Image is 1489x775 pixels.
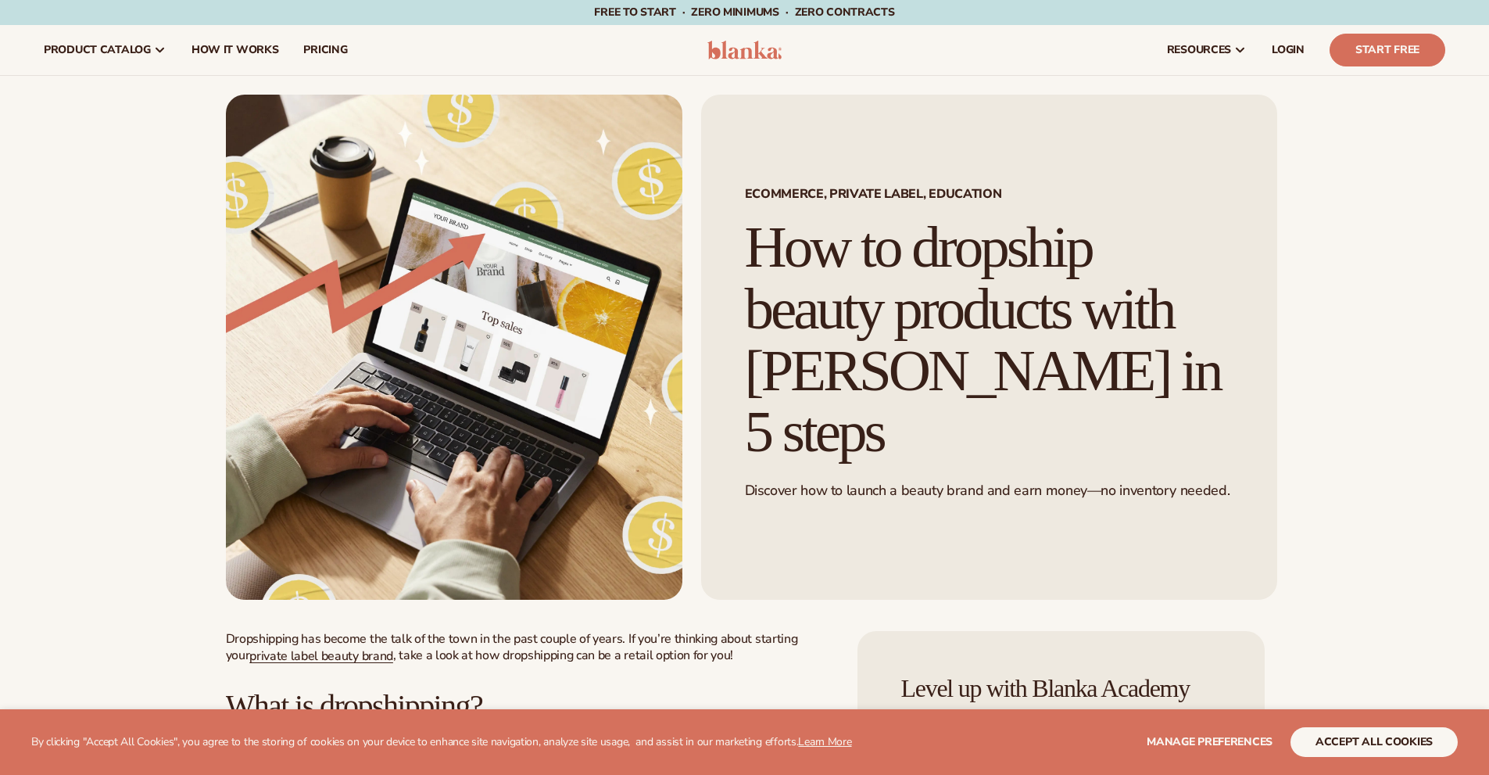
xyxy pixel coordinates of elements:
p: Dropshipping has become the talk of the town in the past couple of years. If you’re thinking abou... [226,631,827,664]
h4: Level up with Blanka Academy [901,675,1221,702]
p: Discover how to launch a beauty brand and earn money—no inventory needed. [745,482,1233,500]
span: How It Works [191,44,279,56]
span: Manage preferences [1147,734,1272,749]
button: Manage preferences [1147,727,1272,757]
button: accept all cookies [1290,727,1458,757]
span: LOGIN [1272,44,1305,56]
span: product catalog [44,44,151,56]
a: How It Works [179,25,292,75]
a: LOGIN [1259,25,1317,75]
a: Start Free [1330,34,1445,66]
p: By clicking "Accept All Cookies", you agree to the storing of cookies on your device to enhance s... [31,736,852,749]
span: Ecommerce, Private Label, EDUCATION [745,188,1233,200]
span: pricing [303,44,347,56]
img: logo [707,41,782,59]
span: resources [1167,44,1231,56]
a: Learn More [798,734,851,749]
h2: What is dropshipping? [226,689,827,723]
h1: How to dropship beauty products with [PERSON_NAME] in 5 steps [745,217,1233,463]
a: pricing [291,25,360,75]
a: resources [1154,25,1259,75]
a: product catalog [31,25,179,75]
span: Free to start · ZERO minimums · ZERO contracts [594,5,894,20]
a: private label beauty brand [249,648,393,665]
img: Growing money with ecommerce [226,95,682,600]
